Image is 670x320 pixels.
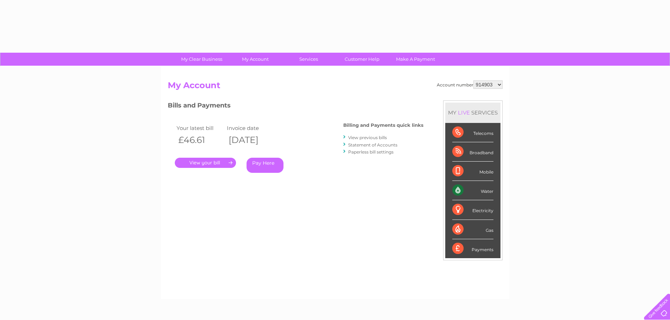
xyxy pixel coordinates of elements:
a: Customer Help [333,53,391,66]
a: Pay Here [247,158,283,173]
h4: Billing and Payments quick links [343,123,423,128]
div: Telecoms [452,123,493,142]
td: Your latest bill [175,123,225,133]
td: Invoice date [225,123,276,133]
div: Payments [452,239,493,258]
a: Paperless bill settings [348,149,394,155]
div: Water [452,181,493,200]
div: Gas [452,220,493,239]
th: [DATE] [225,133,276,147]
div: MY SERVICES [445,103,500,123]
a: Make A Payment [387,53,445,66]
h3: Bills and Payments [168,100,423,113]
div: Account number [437,80,503,89]
a: My Clear Business [173,53,231,66]
a: Statement of Accounts [348,142,397,148]
a: . [175,158,236,168]
div: Broadband [452,142,493,162]
div: Mobile [452,162,493,181]
a: My Account [226,53,284,66]
div: LIVE [457,109,471,116]
div: Electricity [452,200,493,220]
th: £46.61 [175,133,225,147]
h2: My Account [168,80,503,94]
a: Services [280,53,338,66]
a: View previous bills [348,135,387,140]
